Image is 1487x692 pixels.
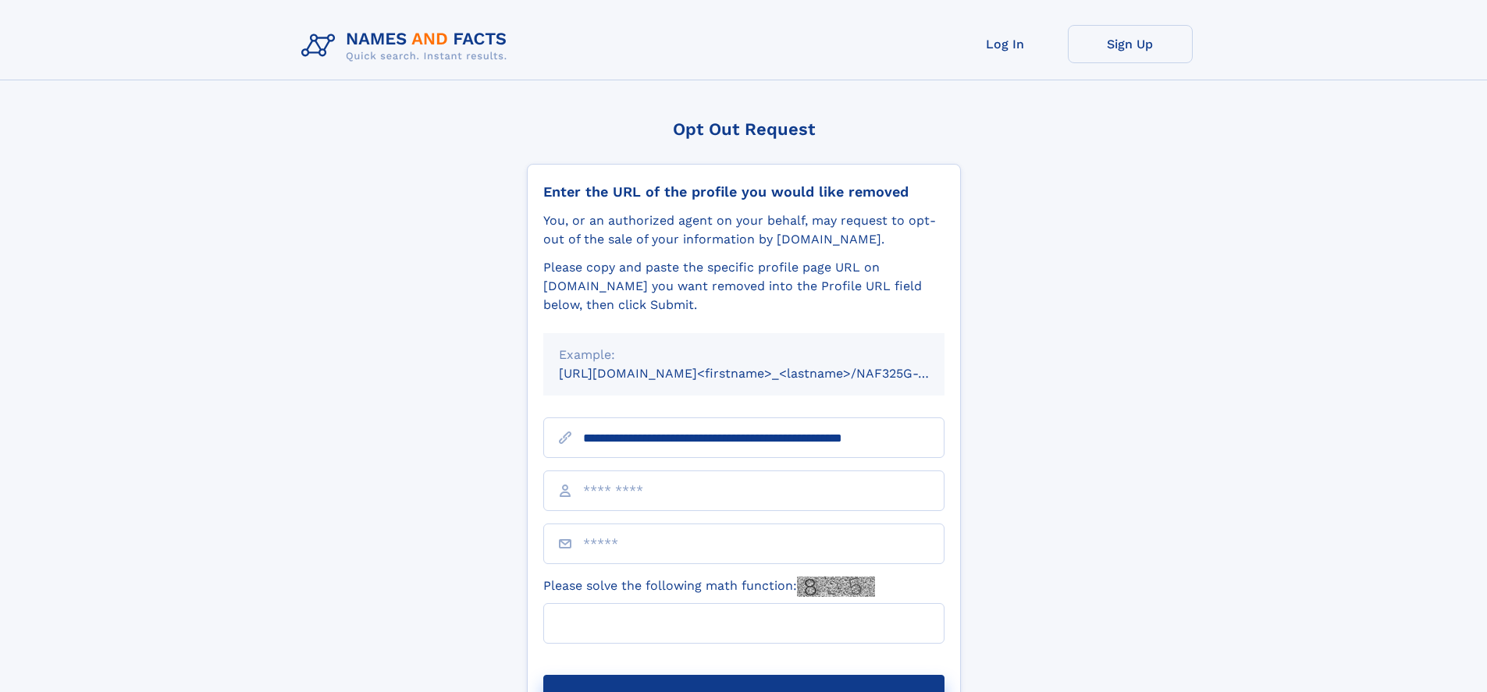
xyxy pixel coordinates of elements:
div: Opt Out Request [527,119,961,139]
a: Log In [943,25,1068,63]
div: Example: [559,346,929,364]
label: Please solve the following math function: [543,577,875,597]
div: Enter the URL of the profile you would like removed [543,183,944,201]
a: Sign Up [1068,25,1193,63]
img: Logo Names and Facts [295,25,520,67]
small: [URL][DOMAIN_NAME]<firstname>_<lastname>/NAF325G-xxxxxxxx [559,366,974,381]
div: Please copy and paste the specific profile page URL on [DOMAIN_NAME] you want removed into the Pr... [543,258,944,314]
div: You, or an authorized agent on your behalf, may request to opt-out of the sale of your informatio... [543,211,944,249]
